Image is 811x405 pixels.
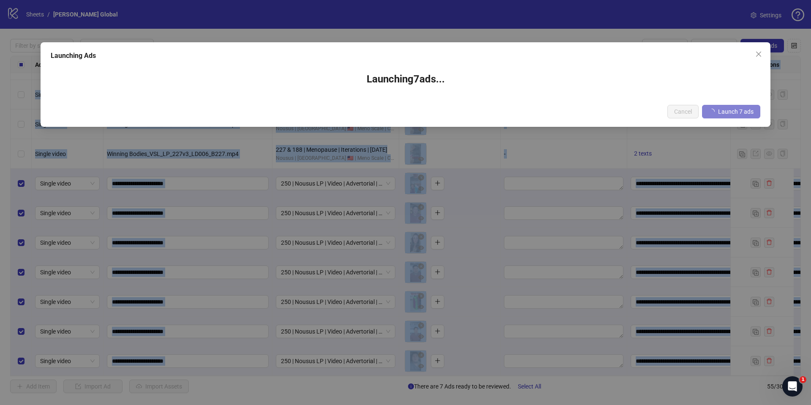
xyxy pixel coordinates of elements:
[51,51,760,61] div: Launching Ads
[709,109,715,115] span: loading
[752,47,765,61] button: Close
[59,73,752,86] h3: Launching 7 ad s ...
[755,51,762,57] span: close
[800,376,806,383] span: 1
[718,108,754,115] span: Launch 7 ads
[667,105,699,118] button: Cancel
[702,105,760,118] button: Launch 7 ads
[782,376,803,397] iframe: Intercom live chat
